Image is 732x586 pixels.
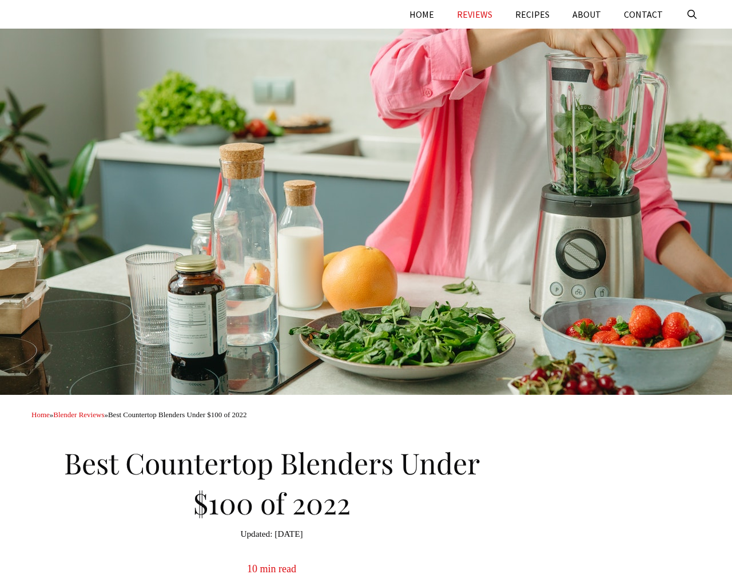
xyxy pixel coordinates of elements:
time: [DATE] [240,528,303,541]
span: » » [31,410,247,419]
a: Home [31,410,50,419]
span: min read [260,563,296,575]
span: 10 [247,563,257,575]
span: Best Countertop Blenders Under $100 of 2022 [108,410,247,419]
a: Blender Reviews [53,410,104,419]
h1: Best Countertop Blenders Under $100 of 2022 [31,437,512,523]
